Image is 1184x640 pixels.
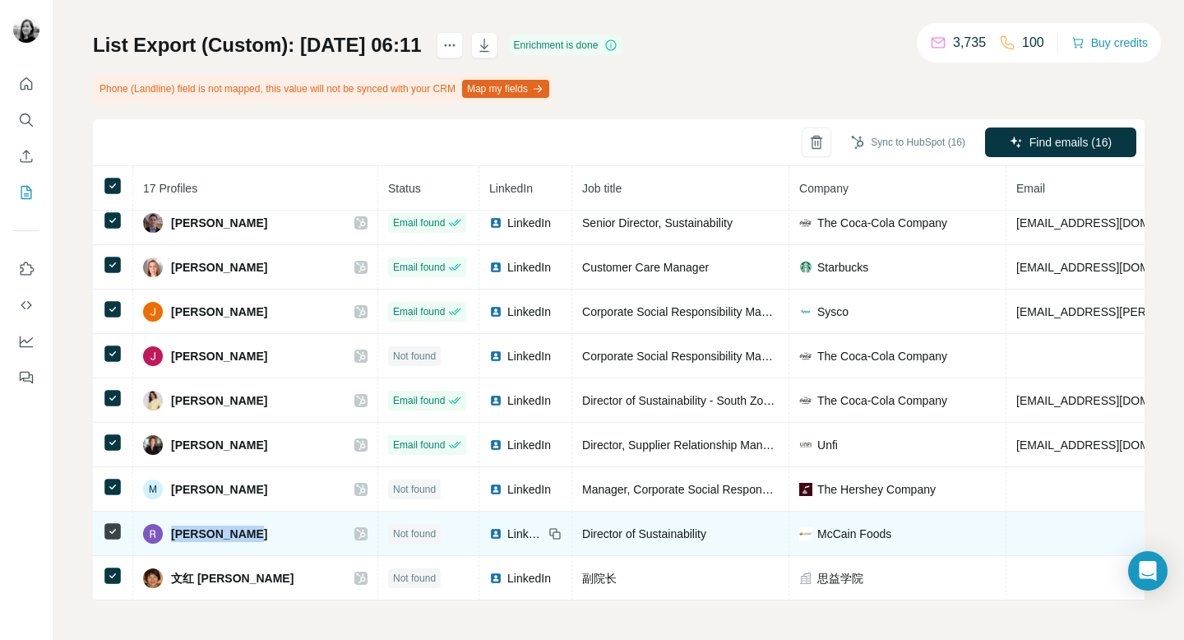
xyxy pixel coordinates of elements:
[393,482,436,497] span: Not found
[799,182,849,195] span: Company
[799,394,812,407] img: company-logo
[13,16,39,43] img: Avatar
[143,302,163,322] img: Avatar
[171,526,267,542] span: [PERSON_NAME]
[507,259,551,276] span: LinkedIn
[171,481,267,498] span: [PERSON_NAME]
[93,75,553,103] div: Phone (Landline) field is not mapped, this value will not be synced with your CRM
[143,435,163,455] img: Avatar
[1029,134,1112,151] span: Find emails (16)
[489,572,502,585] img: LinkedIn logo
[388,182,421,195] span: Status
[13,290,39,320] button: Use Surfe API
[817,392,947,409] span: The Coca-Cola Company
[13,327,39,356] button: Dashboard
[143,213,163,233] img: Avatar
[507,304,551,320] span: LinkedIn
[985,128,1136,157] button: Find emails (16)
[462,80,549,98] button: Map my fields
[1128,551,1168,591] div: Open Intercom Messenger
[582,483,793,496] span: Manager, Corporate Social Responsibility
[171,437,267,453] span: [PERSON_NAME]
[507,348,551,364] span: LinkedIn
[799,305,812,318] img: company-logo
[1022,33,1044,53] p: 100
[799,527,812,540] img: company-logo
[489,438,502,452] img: LinkedIn logo
[13,178,39,207] button: My lists
[817,304,849,320] span: Sysco
[171,570,294,587] span: 文红 [PERSON_NAME]
[817,215,947,231] span: The Coca-Cola Company
[507,570,551,587] span: LinkedIn
[171,348,267,364] span: [PERSON_NAME]
[489,483,502,496] img: LinkedIn logo
[393,349,436,364] span: Not found
[489,216,502,230] img: LinkedIn logo
[799,438,812,452] img: company-logo
[143,524,163,544] img: Avatar
[507,437,551,453] span: LinkedIn
[489,182,533,195] span: LinkedIn
[171,392,267,409] span: [PERSON_NAME]
[171,215,267,231] span: [PERSON_NAME]
[171,304,267,320] span: [PERSON_NAME]
[143,568,163,588] img: Avatar
[582,305,791,318] span: Corporate Social Responsibility Manager
[817,526,891,542] span: McCain Foods
[143,182,197,195] span: 17 Profiles
[13,141,39,171] button: Enrich CSV
[393,304,445,319] span: Email found
[143,257,163,277] img: Avatar
[582,438,807,452] span: Director, Supplier Relationship Management
[507,215,551,231] span: LinkedIn
[507,392,551,409] span: LinkedIn
[1071,31,1148,54] button: Buy credits
[393,526,436,541] span: Not found
[582,216,733,230] span: Senior Director, Sustainability
[143,346,163,366] img: Avatar
[393,571,436,586] span: Not found
[13,69,39,99] button: Quick start
[582,182,622,195] span: Job title
[817,259,868,276] span: Starbucks
[171,259,267,276] span: [PERSON_NAME]
[839,130,977,155] button: Sync to HubSpot (16)
[507,526,543,542] span: LinkedIn
[582,350,791,363] span: Corporate Social Responsibility Manager
[489,350,502,363] img: LinkedIn logo
[817,570,863,587] span: 思益学院
[13,105,39,135] button: Search
[393,438,445,452] span: Email found
[393,260,445,275] span: Email found
[953,33,986,53] p: 3,735
[143,480,163,499] div: M
[817,437,838,453] span: Unfi
[1016,182,1045,195] span: Email
[507,481,551,498] span: LinkedIn
[799,350,812,363] img: company-logo
[93,32,422,58] h1: List Export (Custom): [DATE] 06:11
[13,363,39,392] button: Feedback
[817,481,936,498] span: The Hershey Company
[582,394,906,407] span: Director of Sustainability - South Zone - [GEOGRAPHIC_DATA]
[143,391,163,410] img: Avatar
[13,254,39,284] button: Use Surfe on LinkedIn
[799,261,812,274] img: company-logo
[582,527,706,540] span: Director of Sustainability
[489,527,502,540] img: LinkedIn logo
[489,394,502,407] img: LinkedIn logo
[489,261,502,274] img: LinkedIn logo
[393,216,445,230] span: Email found
[393,393,445,408] span: Email found
[582,572,617,585] span: 副院长
[817,348,947,364] span: The Coca-Cola Company
[799,216,812,230] img: company-logo
[489,305,502,318] img: LinkedIn logo
[437,32,463,58] button: actions
[509,35,623,55] div: Enrichment is done
[799,483,812,496] img: company-logo
[582,261,709,274] span: Customer Care Manager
